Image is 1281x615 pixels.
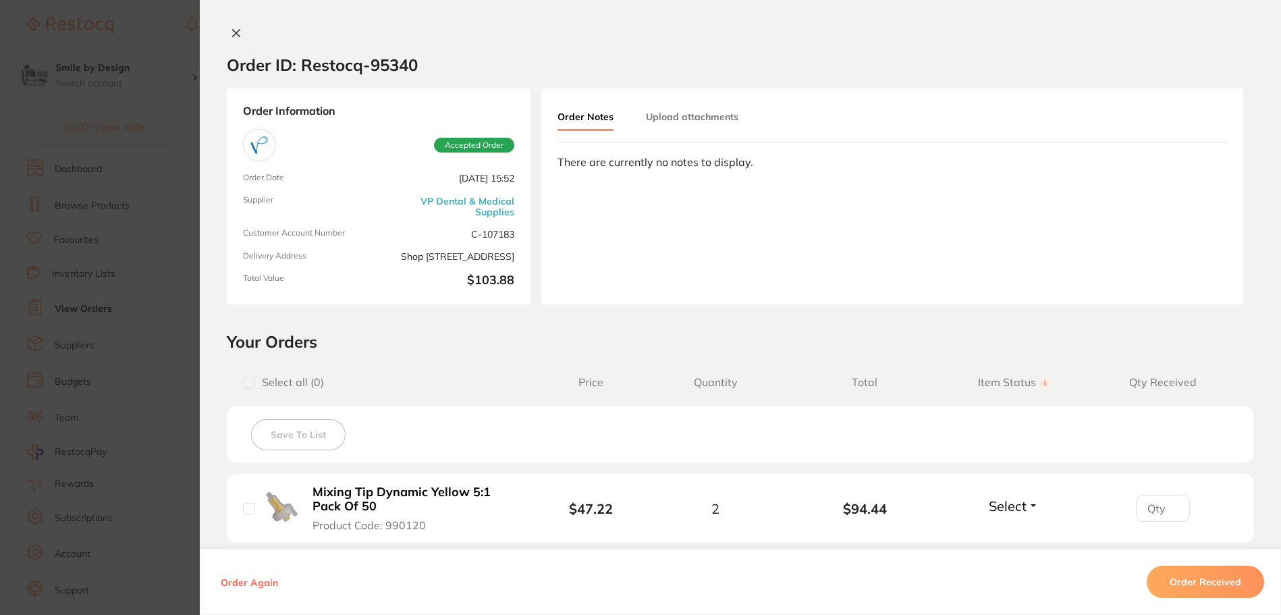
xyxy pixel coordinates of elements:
span: Accepted Order [434,138,514,153]
span: C-107183 [384,228,514,240]
strong: Order Information [243,105,514,118]
span: Delivery Address [243,251,373,263]
button: Upload attachments [646,105,738,129]
span: [DATE] 15:52 [384,173,514,184]
button: Order Received [1147,566,1264,598]
button: Mixing Tip Dynamic Yellow 5:1 Pack Of 50 Product Code: 990120 [308,485,522,532]
span: Select [989,498,1027,514]
span: Item Status [939,376,1089,389]
h2: Your Orders [227,331,1254,352]
button: Select [985,498,1043,514]
span: Total [790,376,939,389]
img: VP Dental & Medical Supplies [246,132,272,158]
button: Order Again [217,576,282,588]
b: $47.22 [569,500,613,517]
input: Qty [1136,495,1190,522]
div: There are currently no notes to display. [557,156,1227,168]
span: Select all ( 0 ) [255,376,324,389]
button: Order Notes [557,105,614,131]
span: 2 [711,501,719,516]
h2: Order ID: Restocq- 95340 [227,55,418,75]
a: VP Dental & Medical Supplies [384,196,514,217]
span: Product Code: 990120 [312,519,426,531]
b: $103.88 [384,273,514,288]
span: Total Value [243,273,373,288]
button: Save To List [251,419,346,450]
span: Qty Received [1089,376,1238,389]
b: $94.44 [790,501,939,516]
span: Price [541,376,640,389]
b: Mixing Tip Dynamic Yellow 5:1 Pack Of 50 [312,485,518,513]
img: Mixing Tip Dynamic Yellow 5:1 Pack Of 50 [265,491,298,524]
span: Supplier [243,195,373,217]
span: Quantity [641,376,790,389]
span: Order Date [243,173,373,184]
span: Customer Account Number [243,228,373,240]
span: Shop [STREET_ADDRESS] [384,251,514,263]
